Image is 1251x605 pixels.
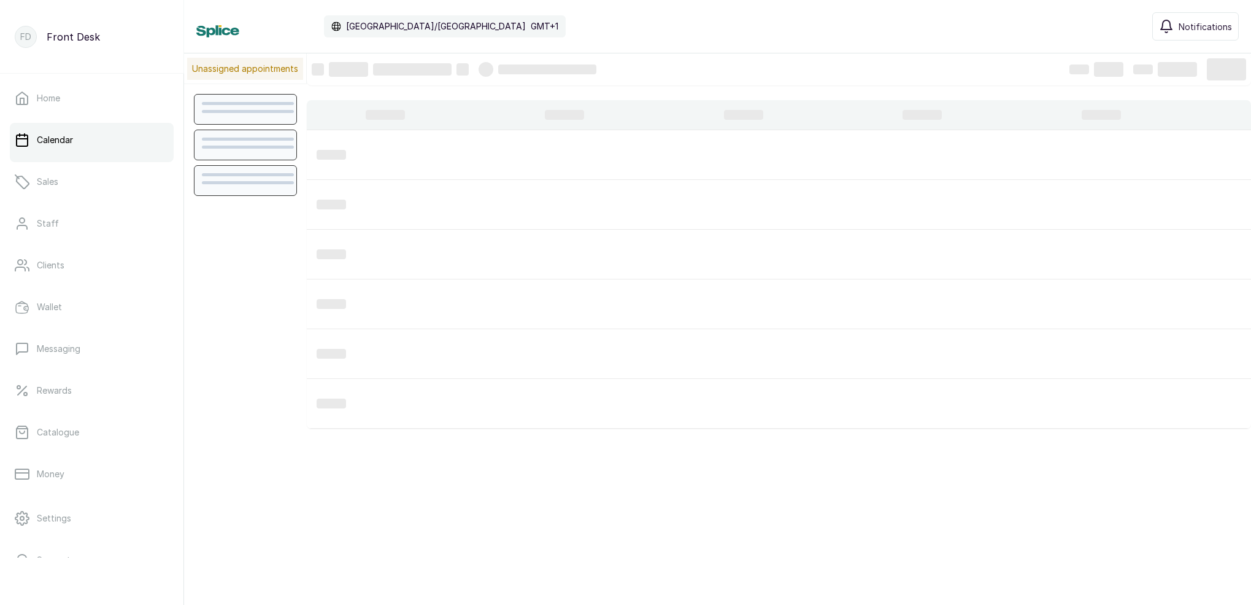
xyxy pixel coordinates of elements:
p: Clients [37,259,64,271]
button: Notifications [1152,12,1239,41]
a: Catalogue [10,415,174,450]
p: Calendar [37,134,73,146]
a: Messaging [10,332,174,366]
a: Staff [10,206,174,241]
a: Clients [10,248,174,283]
p: Rewards [37,384,72,397]
p: Home [37,92,60,104]
p: [GEOGRAPHIC_DATA]/[GEOGRAPHIC_DATA] [346,20,526,33]
p: Sales [37,176,58,188]
p: Staff [37,217,59,230]
a: Money [10,457,174,491]
p: GMT+1 [531,20,558,33]
a: Sales [10,165,174,199]
span: Notifications [1179,20,1232,33]
a: Support [10,543,174,577]
p: Front Desk [47,29,100,44]
a: Home [10,81,174,115]
p: Catalogue [37,426,79,439]
a: Rewards [10,373,174,408]
a: Settings [10,501,174,536]
a: Calendar [10,123,174,157]
a: Wallet [10,290,174,324]
p: Wallet [37,301,62,313]
p: Settings [37,512,71,525]
p: Support [37,554,71,566]
p: Money [37,468,64,480]
p: Unassigned appointments [187,58,303,80]
p: Messaging [37,343,80,355]
p: FD [20,31,31,43]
